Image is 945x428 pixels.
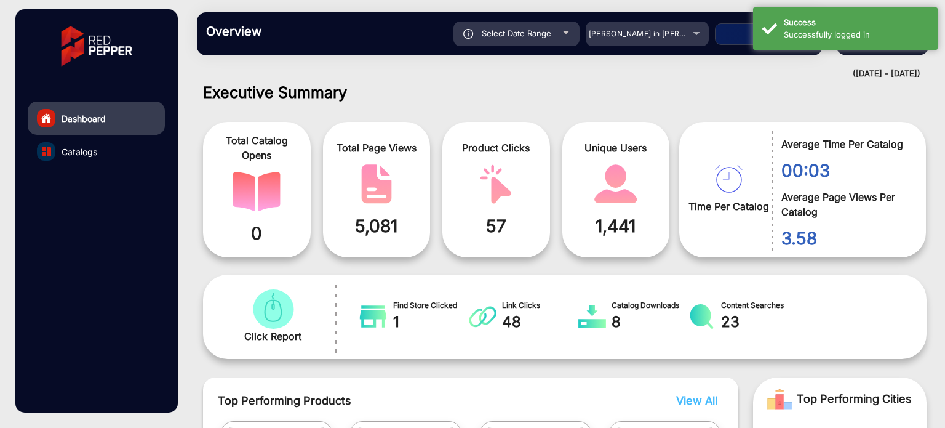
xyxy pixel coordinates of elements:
div: Successfully logged in [784,29,928,41]
span: 8 [612,311,688,333]
span: Click Report [244,329,301,344]
button: Apply [715,23,813,45]
span: 3.58 [781,225,907,251]
img: Rank image [767,387,792,411]
span: 5,081 [332,213,421,239]
span: Catalog Downloads [612,300,688,311]
span: Total Page Views [332,140,421,155]
span: 1,441 [572,213,661,239]
span: 00:03 [781,158,907,184]
div: ([DATE] - [DATE]) [185,68,920,80]
img: catalog [233,172,281,211]
img: catalog [469,304,496,329]
h1: Executive Summary [203,83,927,102]
span: Total Catalog Opens [212,133,301,163]
img: vmg-logo [52,15,141,77]
span: Catalogs [62,145,97,158]
span: View All [676,394,717,407]
img: catalog [42,147,51,156]
span: Top Performing Cities [797,387,912,411]
span: 48 [502,311,578,333]
span: Link Clicks [502,300,578,311]
span: 1 [393,311,469,333]
span: Average Page Views Per Catalog [781,190,907,219]
span: Dashboard [62,112,106,125]
button: View All [673,392,714,409]
img: catalog [353,164,401,204]
div: Success [784,17,928,29]
img: catalog [715,165,743,193]
span: Select Date Range [482,28,551,38]
img: catalog [592,164,640,204]
img: catalog [359,304,387,329]
span: Unique Users [572,140,661,155]
img: catalog [249,289,297,329]
img: catalog [472,164,520,204]
span: 57 [452,213,541,239]
a: Dashboard [28,102,165,135]
span: Content Searches [721,300,797,311]
a: Catalogs [28,135,165,168]
span: 0 [212,220,301,246]
img: icon [463,29,474,39]
img: home [41,113,52,124]
span: Average Time Per Catalog [781,137,907,151]
span: Product Clicks [452,140,541,155]
img: catalog [688,304,716,329]
h3: Overview [206,24,378,39]
span: [PERSON_NAME] in [PERSON_NAME] [589,29,725,38]
span: 23 [721,311,797,333]
img: catalog [578,304,606,329]
span: Find Store Clicked [393,300,469,311]
span: Top Performing Products [218,392,602,409]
